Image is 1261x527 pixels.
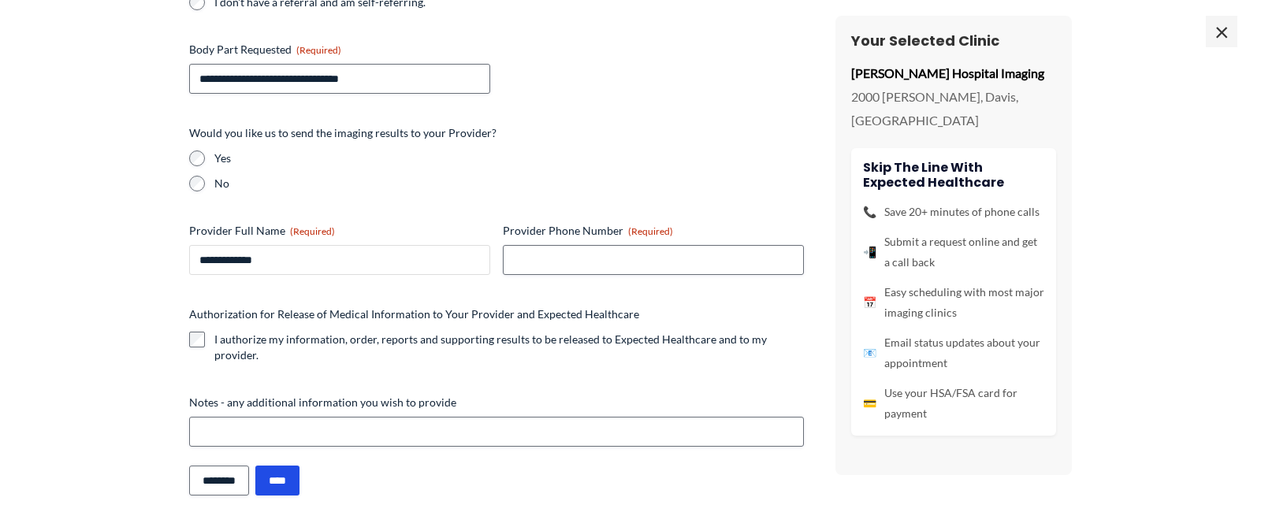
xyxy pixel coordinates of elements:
li: Submit a request online and get a call back [863,232,1044,273]
span: 📧 [863,343,876,363]
legend: Would you like us to send the imaging results to your Provider? [189,125,497,141]
li: Email status updates about your appointment [863,332,1044,373]
label: Body Part Requested [189,42,490,58]
span: (Required) [290,225,335,237]
p: 2000 [PERSON_NAME], Davis, [GEOGRAPHIC_DATA] [851,85,1056,132]
span: 📅 [863,292,876,313]
span: 📲 [863,242,876,262]
span: (Required) [296,44,341,56]
span: × [1206,16,1237,47]
h3: Your Selected Clinic [851,32,1056,50]
label: I authorize my information, order, reports and supporting results to be released to Expected Heal... [214,332,804,363]
h4: Skip the line with Expected Healthcare [863,160,1044,190]
li: Use your HSA/FSA card for payment [863,383,1044,424]
span: 💳 [863,393,876,414]
label: Provider Phone Number [503,223,804,239]
span: (Required) [628,225,673,237]
label: Provider Full Name [189,223,490,239]
label: Yes [214,150,804,166]
label: No [214,176,804,191]
span: 📞 [863,202,876,222]
p: [PERSON_NAME] Hospital Imaging [851,61,1056,85]
label: Notes - any additional information you wish to provide [189,395,804,410]
li: Save 20+ minutes of phone calls [863,202,1044,222]
li: Easy scheduling with most major imaging clinics [863,282,1044,323]
legend: Authorization for Release of Medical Information to Your Provider and Expected Healthcare [189,306,639,322]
